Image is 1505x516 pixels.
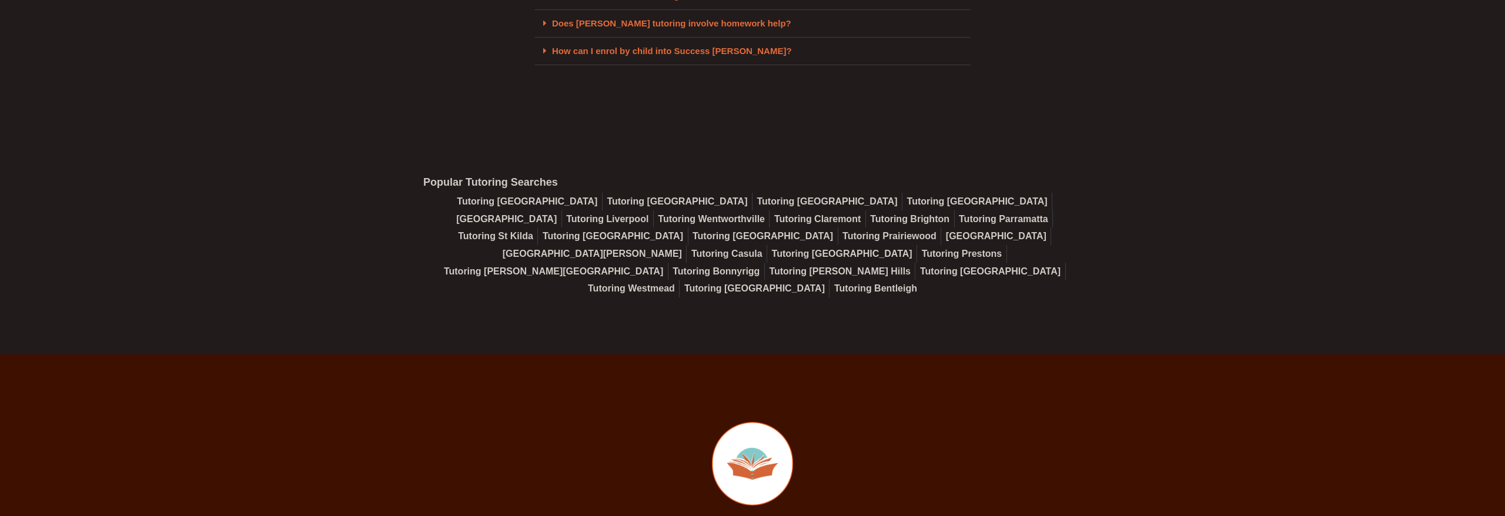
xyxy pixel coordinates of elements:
a: Tutoring Parramatta [959,210,1048,228]
a: Tutoring [GEOGRAPHIC_DATA] [607,193,747,210]
a: Tutoring Claremont [774,210,861,228]
a: [GEOGRAPHIC_DATA][PERSON_NAME] [503,245,682,263]
a: Tutoring [GEOGRAPHIC_DATA] [907,193,1048,210]
a: Tutoring [PERSON_NAME] Hills [769,263,911,280]
a: Tutoring Westmead [588,280,675,297]
a: Tutoring [GEOGRAPHIC_DATA] [920,263,1061,280]
a: [GEOGRAPHIC_DATA] [456,210,557,228]
a: Tutoring [GEOGRAPHIC_DATA] [772,245,912,263]
a: Tutoring [GEOGRAPHIC_DATA] [757,193,898,210]
a: Does [PERSON_NAME] tutoring involve homework help? [552,18,791,28]
h2: Popular Tutoring Searches [423,176,1082,189]
a: How can I enrol by child into Success [PERSON_NAME]? [552,46,792,56]
a: Tutoring Liverpool [566,210,648,228]
a: Tutoring [GEOGRAPHIC_DATA] [543,227,683,245]
a: Tutoring Casula [691,245,762,263]
a: Tutoring Bentleigh [834,280,917,297]
a: Tutoring St Kilda [458,227,533,245]
a: Tutoring Bonnyrigg [673,263,760,280]
a: Tutoring Brighton [870,210,949,228]
a: Tutoring [GEOGRAPHIC_DATA] [457,193,597,210]
a: Tutoring [GEOGRAPHIC_DATA] [684,280,825,297]
a: Tutoring Wentworthville [658,210,765,228]
iframe: Chat Widget [1309,383,1505,516]
a: Tutoring [PERSON_NAME][GEOGRAPHIC_DATA] [444,263,663,280]
a: Tutoring [GEOGRAPHIC_DATA] [693,227,833,245]
a: Tutoring Prestons [922,245,1002,263]
a: Tutoring Prairiewood [842,227,937,245]
a: [GEOGRAPHIC_DATA] [946,227,1046,245]
div: Does [PERSON_NAME] tutoring involve homework help? [534,10,971,38]
div: How can I enrol by child into Success [PERSON_NAME]? [534,38,971,65]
